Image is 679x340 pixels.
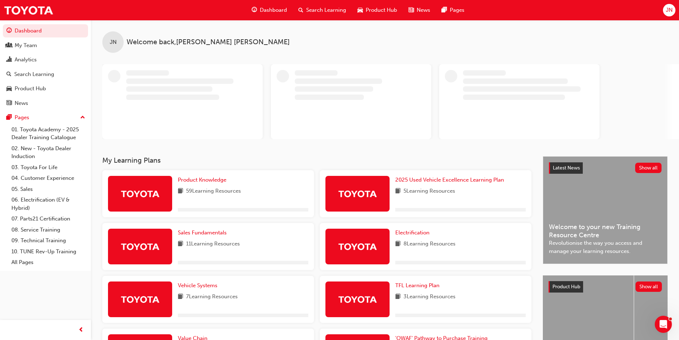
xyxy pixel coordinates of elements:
[178,176,229,184] a: Product Knowledge
[15,56,37,64] div: Analytics
[9,143,88,162] a: 02. New - Toyota Dealer Induction
[4,2,53,18] img: Trak
[666,6,673,14] span: JN
[395,240,401,249] span: book-icon
[9,257,88,268] a: All Pages
[252,6,257,15] span: guage-icon
[9,124,88,143] a: 01. Toyota Academy - 2025 Dealer Training Catalogue
[338,187,377,200] img: Trak
[6,28,12,34] span: guage-icon
[403,3,436,17] a: news-iconNews
[9,184,88,195] a: 05. Sales
[552,284,580,290] span: Product Hub
[549,239,662,255] span: Revolutionise the way you access and manage your learning resources.
[442,6,447,15] span: pages-icon
[436,3,470,17] a: pages-iconPages
[549,162,662,174] a: Latest NewsShow all
[298,6,303,15] span: search-icon
[663,4,675,16] button: JN
[450,6,464,14] span: Pages
[549,281,662,293] a: Product HubShow all
[395,229,432,237] a: Electrification
[417,6,430,14] span: News
[9,162,88,173] a: 03. Toyota For Life
[395,293,401,301] span: book-icon
[6,71,11,78] span: search-icon
[408,6,414,15] span: news-icon
[395,229,429,236] span: Electrification
[120,187,160,200] img: Trak
[3,111,88,124] button: Pages
[178,293,183,301] span: book-icon
[102,156,531,164] h3: My Learning Plans
[178,282,217,289] span: Vehicle Systems
[9,213,88,224] a: 07. Parts21 Certification
[6,42,12,49] span: people-icon
[9,235,88,246] a: 09. Technical Training
[246,3,293,17] a: guage-iconDashboard
[3,82,88,95] a: Product Hub
[395,281,442,290] a: TFL Learning Plan
[78,326,84,335] span: prev-icon
[178,240,183,249] span: book-icon
[655,316,672,333] iframe: Intercom live chat
[178,187,183,196] span: book-icon
[3,39,88,52] a: My Team
[110,38,117,46] span: JN
[293,3,352,17] a: search-iconSearch Learning
[403,187,455,196] span: 5 Learning Resources
[6,115,12,121] span: pages-icon
[9,224,88,235] a: 08. Service Training
[14,70,54,78] div: Search Learning
[178,281,220,290] a: Vehicle Systems
[395,177,504,183] span: 2025 Used Vehicle Excellence Learning Plan
[9,194,88,213] a: 06. Electrification (EV & Hybrid)
[15,113,29,122] div: Pages
[403,293,456,301] span: 3 Learning Resources
[543,156,668,264] a: Latest NewsShow allWelcome to your new Training Resource CentreRevolutionise the way you access a...
[120,293,160,305] img: Trak
[549,223,662,239] span: Welcome to your new Training Resource Centre
[357,6,363,15] span: car-icon
[120,240,160,253] img: Trak
[260,6,287,14] span: Dashboard
[395,282,439,289] span: TFL Learning Plan
[15,99,28,107] div: News
[3,53,88,66] a: Analytics
[553,165,580,171] span: Latest News
[80,113,85,122] span: up-icon
[178,229,227,236] span: Sales Fundamentals
[3,68,88,81] a: Search Learning
[395,187,401,196] span: book-icon
[6,86,12,92] span: car-icon
[338,240,377,253] img: Trak
[366,6,397,14] span: Product Hub
[636,281,662,292] button: Show all
[127,38,290,46] span: Welcome back , [PERSON_NAME] [PERSON_NAME]
[9,173,88,184] a: 04. Customer Experience
[3,23,88,111] button: DashboardMy TeamAnalyticsSearch LearningProduct HubNews
[15,41,37,50] div: My Team
[178,229,230,237] a: Sales Fundamentals
[15,85,46,93] div: Product Hub
[3,97,88,110] a: News
[186,240,240,249] span: 11 Learning Resources
[6,100,12,107] span: news-icon
[9,246,88,257] a: 10. TUNE Rev-Up Training
[352,3,403,17] a: car-iconProduct Hub
[178,177,226,183] span: Product Knowledge
[395,176,507,184] a: 2025 Used Vehicle Excellence Learning Plan
[3,24,88,37] a: Dashboard
[338,293,377,305] img: Trak
[635,163,662,173] button: Show all
[306,6,346,14] span: Search Learning
[6,57,12,63] span: chart-icon
[186,293,238,301] span: 7 Learning Resources
[403,240,456,249] span: 8 Learning Resources
[186,187,241,196] span: 59 Learning Resources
